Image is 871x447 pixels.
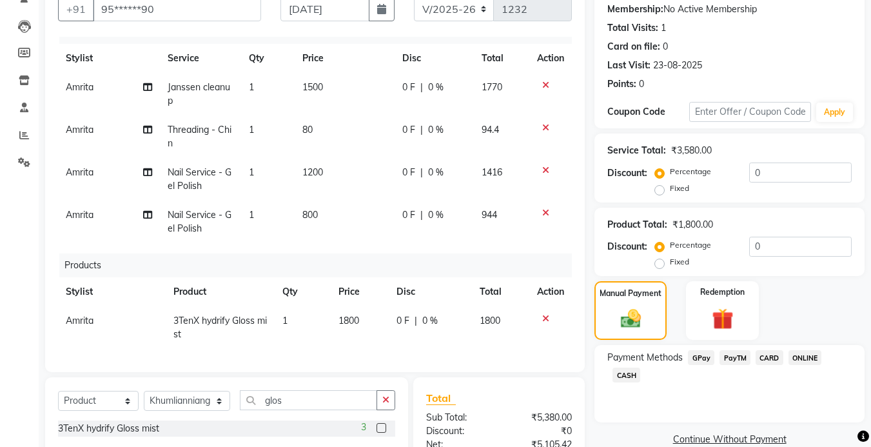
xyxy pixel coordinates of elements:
[661,21,666,35] div: 1
[402,81,415,94] span: 0 F
[395,44,474,73] th: Disc
[249,166,254,178] span: 1
[428,123,444,137] span: 0 %
[302,209,318,221] span: 800
[66,209,93,221] span: Amrita
[275,277,331,306] th: Qty
[607,3,852,16] div: No Active Membership
[788,350,822,365] span: ONLINE
[670,256,689,268] label: Fixed
[282,315,288,326] span: 1
[663,40,668,54] div: 0
[600,288,661,299] label: Manual Payment
[482,124,499,135] span: 94.4
[295,44,395,73] th: Price
[59,253,582,277] div: Products
[249,81,254,93] span: 1
[58,422,159,435] div: 3TenX hydrify Gloss mist
[66,81,93,93] span: Amrita
[428,81,444,94] span: 0 %
[249,209,254,221] span: 1
[700,286,745,298] label: Redemption
[482,166,502,178] span: 1416
[420,166,423,179] span: |
[416,411,499,424] div: Sub Total:
[670,166,711,177] label: Percentage
[688,350,714,365] span: GPay
[482,209,497,221] span: 944
[756,350,783,365] span: CARD
[607,166,647,180] div: Discount:
[607,351,683,364] span: Payment Methods
[607,21,658,35] div: Total Visits:
[499,411,582,424] div: ₹5,380.00
[607,218,667,232] div: Product Total:
[66,124,93,135] span: Amrita
[422,314,438,328] span: 0 %
[426,392,456,405] span: Total
[480,315,500,326] span: 1800
[66,166,93,178] span: Amrita
[402,166,415,179] span: 0 F
[639,77,644,91] div: 0
[168,81,230,106] span: Janssen cleanup
[672,218,713,232] div: ₹1,800.00
[402,208,415,222] span: 0 F
[612,368,640,382] span: CASH
[396,314,409,328] span: 0 F
[168,124,231,149] span: Threading - Chin
[160,44,241,73] th: Service
[66,315,93,326] span: Amrita
[173,315,267,340] span: 3TenX hydrify Gloss mist
[482,81,502,93] span: 1770
[338,315,359,326] span: 1800
[670,239,711,251] label: Percentage
[402,123,415,137] span: 0 F
[302,124,313,135] span: 80
[529,44,572,73] th: Action
[420,123,423,137] span: |
[420,208,423,222] span: |
[816,103,853,122] button: Apply
[302,166,323,178] span: 1200
[428,208,444,222] span: 0 %
[415,314,417,328] span: |
[719,350,750,365] span: PayTM
[653,59,702,72] div: 23-08-2025
[361,421,366,434] span: 3
[597,433,862,446] a: Continue Without Payment
[166,277,275,306] th: Product
[607,40,660,54] div: Card on file:
[614,307,647,330] img: _cash.svg
[389,277,472,306] th: Disc
[671,144,712,157] div: ₹3,580.00
[607,105,689,119] div: Coupon Code
[607,144,666,157] div: Service Total:
[416,424,499,438] div: Discount:
[670,183,689,194] label: Fixed
[331,277,388,306] th: Price
[241,44,295,73] th: Qty
[472,277,530,306] th: Total
[607,240,647,253] div: Discount:
[428,166,444,179] span: 0 %
[168,166,231,192] span: Nail Service - Gel Polish
[302,81,323,93] span: 1500
[420,81,423,94] span: |
[607,77,636,91] div: Points:
[705,306,740,332] img: _gift.svg
[240,390,377,410] input: Search or Scan
[58,44,160,73] th: Stylist
[168,209,231,234] span: Nail Service - Gel Polish
[529,277,572,306] th: Action
[689,102,811,122] input: Enter Offer / Coupon Code
[607,59,651,72] div: Last Visit:
[607,3,663,16] div: Membership:
[499,424,582,438] div: ₹0
[474,44,530,73] th: Total
[249,124,254,135] span: 1
[58,277,166,306] th: Stylist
